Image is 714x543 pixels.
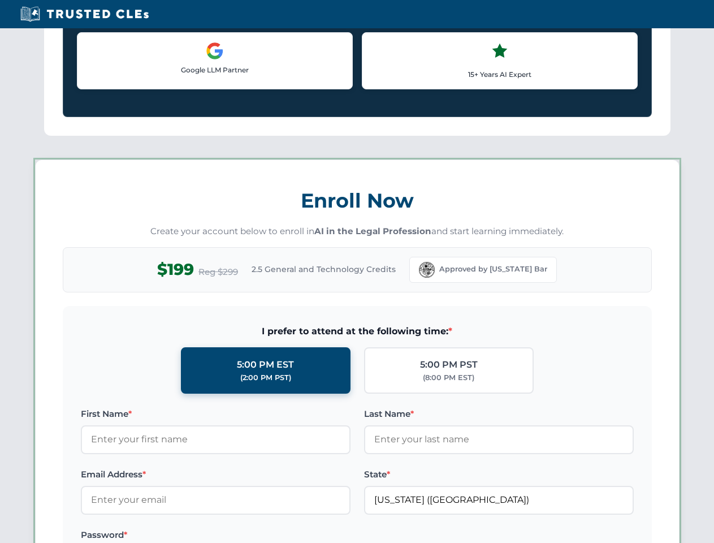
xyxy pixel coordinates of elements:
h3: Enroll Now [63,183,652,218]
input: Florida (FL) [364,486,634,514]
span: $199 [157,257,194,282]
label: Password [81,528,350,542]
span: Reg $299 [198,265,238,279]
span: Approved by [US_STATE] Bar [439,264,547,275]
div: 5:00 PM PST [420,357,478,372]
img: Trusted CLEs [17,6,152,23]
p: Google LLM Partner [86,64,343,75]
img: Florida Bar [419,262,435,278]
strong: AI in the Legal Profession [314,226,431,236]
input: Enter your email [81,486,350,514]
span: I prefer to attend at the following time: [81,324,634,339]
div: (2:00 PM PST) [240,372,291,383]
label: Email Address [81,468,350,481]
label: Last Name [364,407,634,421]
input: Enter your last name [364,425,634,454]
p: Create your account below to enroll in and start learning immediately. [63,225,652,238]
p: 15+ Years AI Expert [371,69,628,80]
input: Enter your first name [81,425,350,454]
div: (8:00 PM EST) [423,372,474,383]
label: First Name [81,407,350,421]
div: 5:00 PM EST [237,357,294,372]
span: 2.5 General and Technology Credits [252,263,396,275]
label: State [364,468,634,481]
img: Google [206,42,224,60]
